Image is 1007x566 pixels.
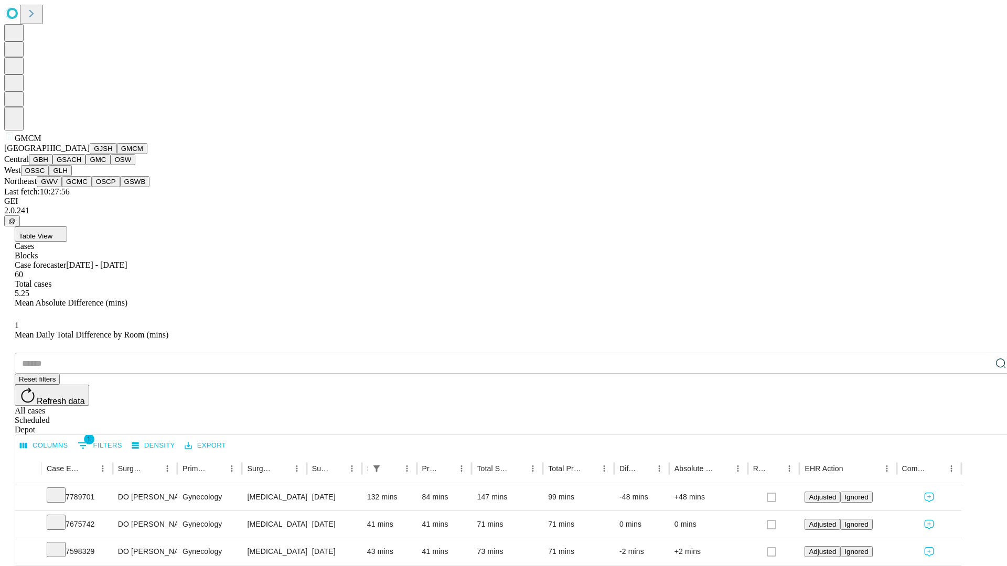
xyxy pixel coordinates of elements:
button: GWV [37,176,62,187]
button: Expand [20,543,36,561]
button: Menu [290,461,304,476]
button: Refresh data [15,385,89,406]
div: Absolute Difference [674,464,715,473]
div: 132 mins [367,484,412,510]
div: 7598329 [47,538,108,565]
div: 71 mins [548,538,609,565]
button: Menu [880,461,894,476]
button: Sort [330,461,345,476]
div: DO [PERSON_NAME] [PERSON_NAME] Do [118,538,172,565]
div: [DATE] [312,484,357,510]
div: Surgeon Name [118,464,144,473]
span: @ [8,217,16,225]
div: 41 mins [367,511,412,538]
div: +48 mins [674,484,743,510]
div: 73 mins [477,538,538,565]
button: Show filters [369,461,384,476]
button: GLH [49,165,71,176]
button: Sort [844,461,859,476]
button: Sort [929,461,944,476]
div: Comments [902,464,928,473]
button: Reset filters [15,374,60,385]
span: West [4,166,21,175]
span: Refresh data [37,397,85,406]
button: Menu [652,461,667,476]
span: 5.25 [15,289,29,298]
button: @ [4,215,20,226]
div: -2 mins [619,538,664,565]
div: [DATE] [312,538,357,565]
div: 7675742 [47,511,108,538]
button: Sort [511,461,526,476]
span: Total cases [15,279,51,288]
button: Sort [716,461,731,476]
button: GSACH [52,154,85,165]
button: Sort [582,461,597,476]
div: 99 mins [548,484,609,510]
span: Ignored [844,493,868,501]
div: 41 mins [422,511,467,538]
button: Menu [597,461,612,476]
span: Adjusted [809,493,836,501]
button: OSCP [92,176,120,187]
button: Menu [526,461,540,476]
span: Case forecaster [15,260,66,269]
div: Surgery Name [247,464,273,473]
button: Sort [385,461,400,476]
div: [MEDICAL_DATA] DIAGNOSTIC [247,484,301,510]
div: 71 mins [548,511,609,538]
button: OSSC [21,165,49,176]
div: Gynecology [183,538,237,565]
div: EHR Action [805,464,843,473]
button: Menu [782,461,797,476]
div: Gynecology [183,511,237,538]
button: OSW [111,154,136,165]
button: Sort [145,461,160,476]
button: Adjusted [805,492,840,503]
button: GCMC [62,176,92,187]
div: Primary Service [183,464,209,473]
button: Sort [637,461,652,476]
div: 41 mins [422,538,467,565]
div: Scheduled In Room Duration [367,464,368,473]
div: DO [PERSON_NAME] [PERSON_NAME] Do [118,484,172,510]
div: Predicted In Room Duration [422,464,439,473]
div: 71 mins [477,511,538,538]
span: 60 [15,270,23,279]
button: GMCM [117,143,147,154]
button: Ignored [840,492,872,503]
button: Adjusted [805,546,840,557]
div: [MEDICAL_DATA] WITH [MEDICAL_DATA] AND/OR [MEDICAL_DATA] WITH OR WITHOUT D&C [247,538,301,565]
div: 0 mins [619,511,664,538]
div: 0 mins [674,511,743,538]
div: -48 mins [619,484,664,510]
button: Menu [731,461,745,476]
span: Reset filters [19,375,56,383]
span: Central [4,155,29,164]
span: 1 [15,321,19,330]
div: DO [PERSON_NAME] [PERSON_NAME] Do [118,511,172,538]
button: Select columns [17,438,71,454]
div: GEI [4,197,1003,206]
button: Menu [944,461,959,476]
span: Ignored [844,520,868,528]
div: 1 active filter [369,461,384,476]
div: Resolved in EHR [753,464,767,473]
span: [GEOGRAPHIC_DATA] [4,144,90,153]
div: Gynecology [183,484,237,510]
button: GJSH [90,143,117,154]
span: Northeast [4,177,37,186]
div: Case Epic Id [47,464,80,473]
button: Menu [454,461,469,476]
div: Surgery Date [312,464,329,473]
span: Ignored [844,548,868,556]
button: Export [182,438,229,454]
button: GBH [29,154,52,165]
button: Expand [20,488,36,507]
span: Last fetch: 10:27:56 [4,187,70,196]
div: 7789701 [47,484,108,510]
div: +2 mins [674,538,743,565]
button: Ignored [840,546,872,557]
button: Table View [15,226,67,242]
button: Menu [224,461,239,476]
